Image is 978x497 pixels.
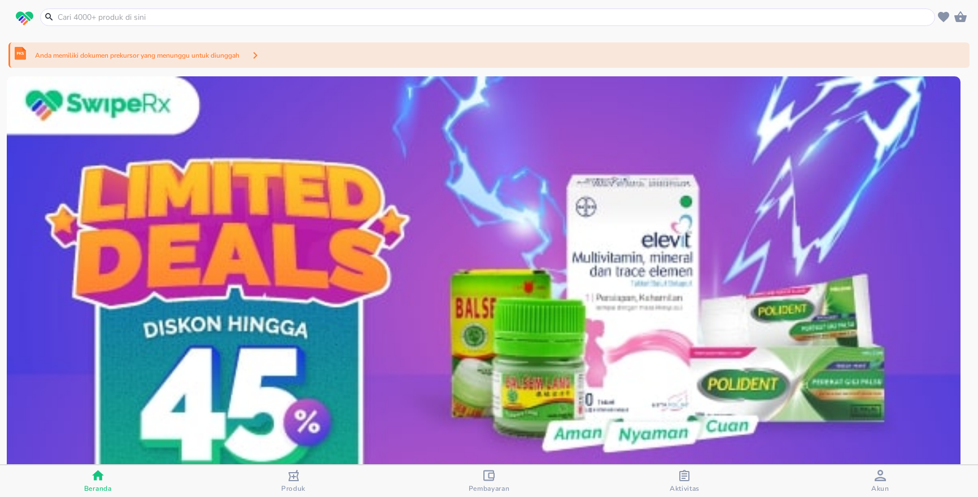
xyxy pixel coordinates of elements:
[783,465,978,497] button: Akun
[84,484,112,493] span: Beranda
[35,50,239,60] p: Anda memiliki dokumen prekursor yang menunggu untuk diunggah
[16,11,33,26] img: logo_swiperx_s.bd005f3b.svg
[56,11,932,23] input: Cari 4000+ produk di sini
[195,465,391,497] button: Produk
[871,484,889,493] span: Akun
[391,465,587,497] button: Pembayaran
[670,484,700,493] span: Aktivitas
[587,465,782,497] button: Aktivitas
[469,484,510,493] span: Pembayaran
[15,47,26,60] img: prekursor-icon.04a7e01b.svg
[281,484,305,493] span: Produk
